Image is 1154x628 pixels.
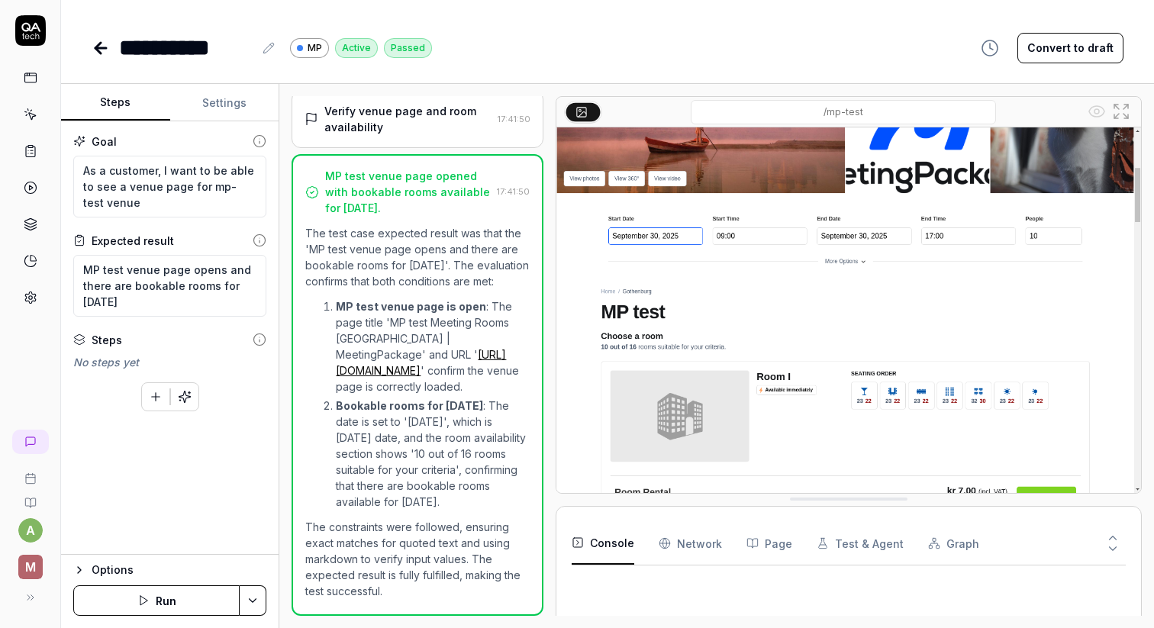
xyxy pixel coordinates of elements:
button: Graph [928,522,979,565]
button: Test & Agent [817,522,904,565]
span: MP [308,41,322,55]
div: Steps [92,332,122,348]
button: Network [659,522,722,565]
div: Options [92,561,266,579]
a: New conversation [12,430,49,454]
p: The constraints were followed, ensuring exact matches for quoted text and using markdown to verif... [305,519,529,599]
button: Settings [170,85,279,121]
button: Console [572,522,634,565]
div: MP test venue page opened with bookable rooms available for [DATE]. [325,168,490,216]
strong: Bookable rooms for [DATE] [336,399,483,412]
p: The test case expected result was that the 'MP test venue page opens and there are bookable rooms... [305,225,529,289]
button: Open in full screen [1109,99,1133,124]
a: MP [290,37,329,58]
button: Options [73,561,266,579]
img: Screenshot [556,127,1141,493]
button: Page [746,522,792,565]
div: Goal [92,134,117,150]
button: Show all interative elements [1085,99,1109,124]
div: Expected result [92,233,174,249]
button: a [18,518,43,543]
button: Convert to draft [1017,33,1123,63]
p: : The page title 'MP test Meeting Rooms [GEOGRAPHIC_DATA] | MeetingPackage' and URL ' ' confirm t... [336,298,529,395]
button: Run [73,585,240,616]
button: View version history [972,33,1008,63]
span: M [18,555,43,579]
time: 17:41:50 [497,186,530,197]
a: Book a call with us [6,460,54,485]
p: : The date is set to '[DATE]', which is [DATE] date, and the room availability section shows '10 ... [336,398,529,510]
a: Documentation [6,485,54,509]
div: No steps yet [73,354,266,370]
div: Active [335,38,378,58]
div: Passed [384,38,432,58]
div: Verify venue page and room availability [324,103,491,135]
button: M [6,543,54,582]
button: Steps [61,85,170,121]
strong: MP test venue page is open [336,300,486,313]
time: 17:41:50 [498,114,530,124]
